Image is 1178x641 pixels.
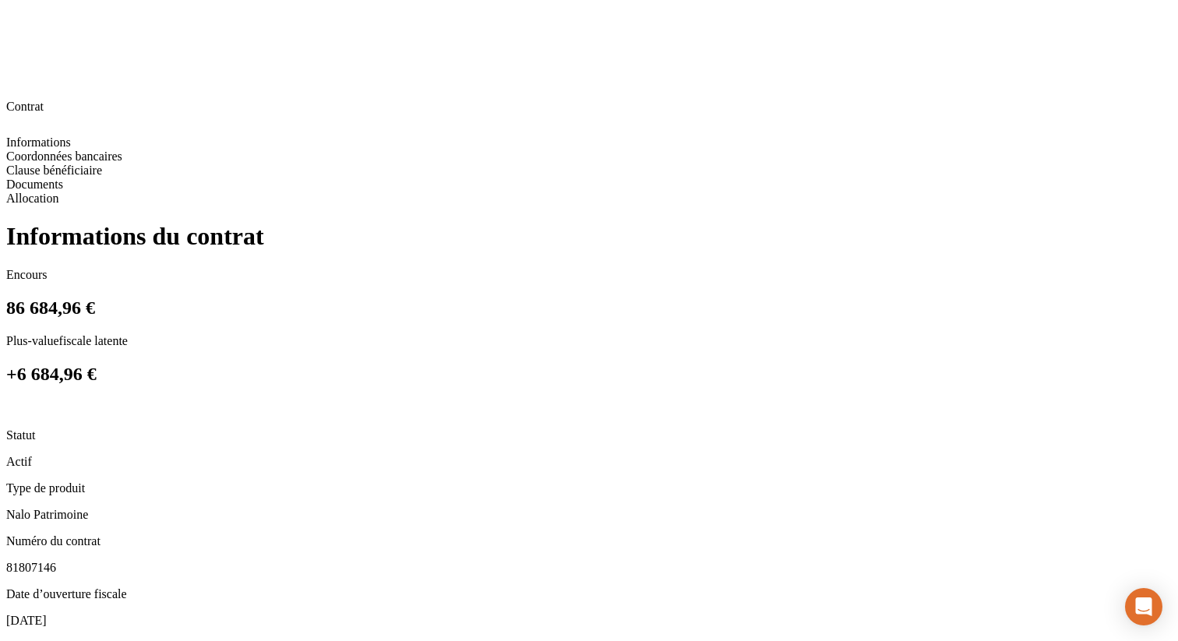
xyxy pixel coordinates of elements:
[6,298,1172,319] h2: 86 684,96 €
[6,136,71,149] span: Informations
[1125,588,1162,625] div: Open Intercom Messenger
[6,587,1172,601] p: Date d’ouverture fiscale
[6,164,102,177] span: Clause bénéficiaire
[6,455,32,468] span: Actif
[6,614,47,627] span: [DATE]
[6,508,88,521] span: Nalo Patrimoine
[6,334,1172,348] p: Plus-value fiscale latente
[6,222,1172,251] h1: Informations du contrat
[6,192,59,205] span: Allocation
[6,100,44,113] span: Contrat
[6,364,1172,385] h2: +6 684,96 €
[6,268,1172,282] p: Encours
[6,481,1172,495] p: Type de produit
[6,150,122,163] span: Coordonnées bancaires
[6,178,63,191] span: Documents
[6,561,56,574] span: 81807146
[6,428,1172,442] p: Statut
[6,534,1172,548] p: Numéro du contrat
